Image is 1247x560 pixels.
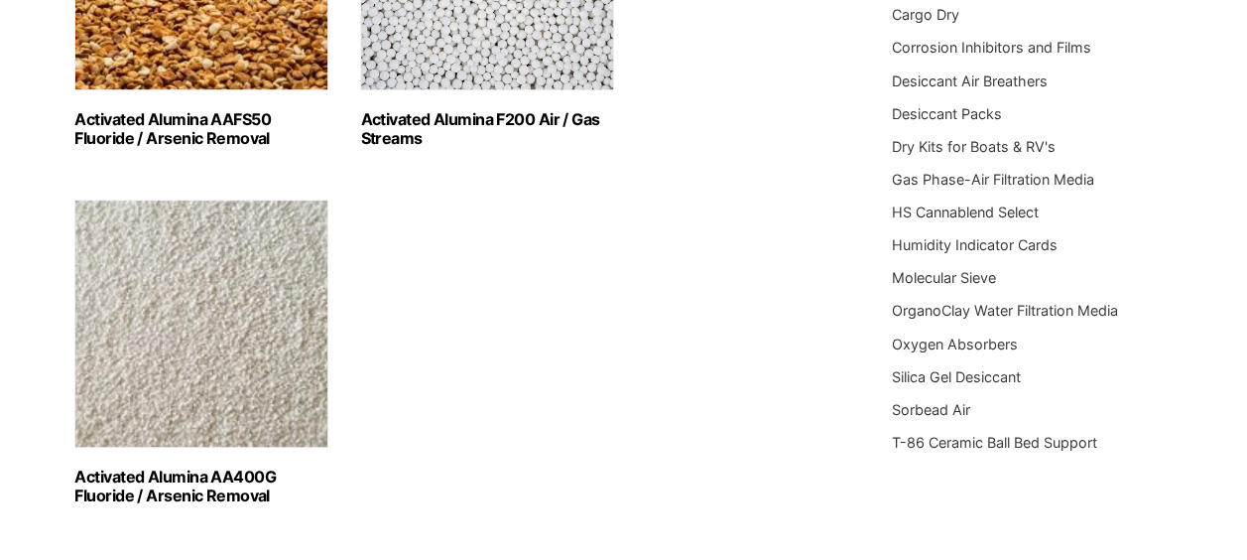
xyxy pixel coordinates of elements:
img: Activated Alumina AA400G Fluoride / Arsenic Removal [74,200,328,448]
a: Oxygen Absorbers [892,336,1018,352]
a: Cargo Dry [892,6,959,23]
a: Visit product category Activated Alumina AA400G Fluoride / Arsenic Removal [74,200,328,505]
a: T-86 Ceramic Ball Bed Support [892,434,1097,451]
a: Humidity Indicator Cards [892,236,1058,253]
a: Dry Kits for Boats & RV's [892,138,1056,155]
h2: Activated Alumina F200 Air / Gas Streams [360,110,614,148]
a: OrganoClay Water Filtration Media [892,302,1118,319]
h2: Activated Alumina AAFS50 Fluoride / Arsenic Removal [74,110,328,148]
a: Desiccant Packs [892,105,1002,122]
h2: Activated Alumina AA400G Fluoride / Arsenic Removal [74,468,328,505]
a: Sorbead Air [892,401,970,418]
a: Corrosion Inhibitors and Films [892,39,1091,56]
a: HS Cannablend Select [892,204,1039,220]
a: Gas Phase-Air Filtration Media [892,171,1094,188]
a: Desiccant Air Breathers [892,72,1048,89]
a: Silica Gel Desiccant [892,368,1021,385]
a: Molecular Sieve [892,269,996,286]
